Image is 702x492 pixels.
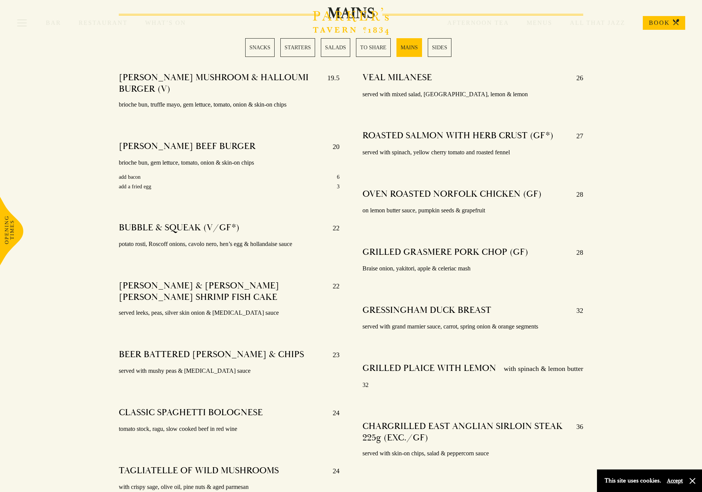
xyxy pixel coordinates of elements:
p: served leeks, peas, silver skin onion & [MEDICAL_DATA] sauce [119,307,340,319]
p: tomato stock, ragu, slow cooked beef in red wine [119,424,340,435]
p: brioche bun, gem lettuce, tomato, onion & skin-on chips [119,157,340,168]
h4: GRILLED PLAICE WITH LEMON [362,363,496,375]
p: 20 [325,141,340,153]
h4: TAGLIATELLE OF WILD MUSHROOMS [119,465,279,477]
p: served with grand marnier sauce, carrot, spring onion & orange segments [362,321,583,332]
p: 26 [569,72,583,84]
p: Braise onion, yakitori, apple & celeriac mash [362,263,583,274]
button: Accept [667,477,683,484]
p: 36 [569,421,583,443]
h4: BEER BATTERED [PERSON_NAME] & CHIPS [119,349,304,361]
p: served with spinach, yellow cherry tomato and roasted fennel [362,147,583,158]
h4: [PERSON_NAME] & [PERSON_NAME] [PERSON_NAME] SHRIMP FISH CAKE [119,280,325,303]
p: 23 [325,349,340,361]
p: 24 [325,407,340,419]
h4: VEAL MILANESE [362,72,432,84]
a: 3 / 6 [321,38,350,57]
p: brioche bun, truffle mayo, gem lettuce, tomato, onion & skin-on chips [119,99,340,110]
a: 2 / 6 [280,38,315,57]
h4: ROASTED SALMON WITH HERB CRUST (GF*) [362,130,553,142]
p: potato rosti, Roscoff onions, cavolo nero, hen’s egg & hollandaise sauce [119,239,340,250]
p: add bacon [119,172,141,182]
h4: [PERSON_NAME] BEEF BURGER [119,141,256,153]
p: 22 [325,222,340,234]
p: served with skin-on chips, salad & peppercorn sauce [362,448,583,459]
h4: BUBBLE & SQUEAK (V/GF*) [119,222,239,234]
p: 3 [337,182,340,191]
p: 28 [569,188,583,201]
p: add a fried egg [119,182,151,191]
p: This site uses cookies. [605,475,661,486]
p: on lemon butter sauce, pumpkin seeds & grapefruit [362,205,583,216]
p: with spinach & lemon butter [496,363,583,375]
a: 6 / 6 [428,38,451,57]
a: 5 / 6 [396,38,422,57]
p: served with mixed salad, [GEOGRAPHIC_DATA], lemon & lemon [362,89,583,100]
p: 19.5 [320,72,340,95]
a: 1 / 6 [245,38,275,57]
h4: CLASSIC SPAGHETTI BOLOGNESE [119,407,263,419]
h4: GRESSINGHAM DUCK BREAST [362,304,491,317]
p: 32 [569,304,583,317]
h4: OVEN ROASTED NORFOLK CHICKEN (GF) [362,188,542,201]
h4: [PERSON_NAME] MUSHROOM & HALLOUMI BURGER (V) [119,72,320,95]
button: Close and accept [689,477,696,485]
p: 28 [569,246,583,259]
h4: GRILLED GRASMERE PORK CHOP (GF) [362,246,528,259]
p: 32 [362,380,583,391]
p: served with mushy peas & [MEDICAL_DATA] sauce [119,366,340,377]
p: 27 [569,130,583,142]
p: 24 [325,465,340,477]
p: 22 [325,280,340,303]
p: 6 [337,172,340,182]
a: 4 / 6 [356,38,391,57]
h4: CHARGRILLED EAST ANGLIAN SIRLOIN STEAK 225g (EXC./GF) [362,421,569,443]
